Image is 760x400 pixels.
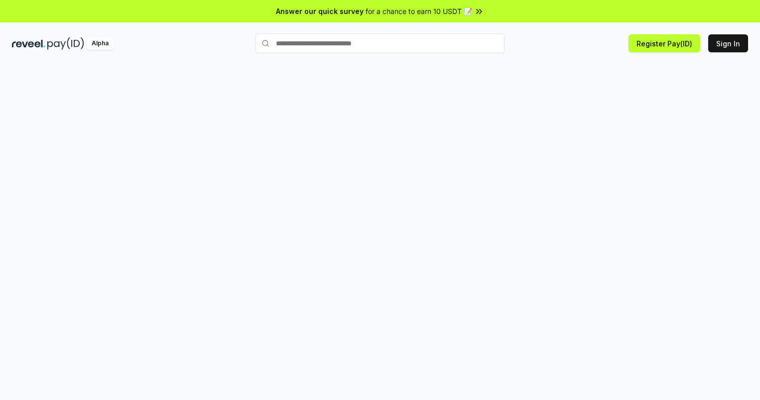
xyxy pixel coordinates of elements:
[12,37,45,50] img: reveel_dark
[47,37,84,50] img: pay_id
[629,34,700,52] button: Register Pay(ID)
[276,6,364,16] span: Answer our quick survey
[708,34,748,52] button: Sign In
[86,37,114,50] div: Alpha
[366,6,472,16] span: for a chance to earn 10 USDT 📝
